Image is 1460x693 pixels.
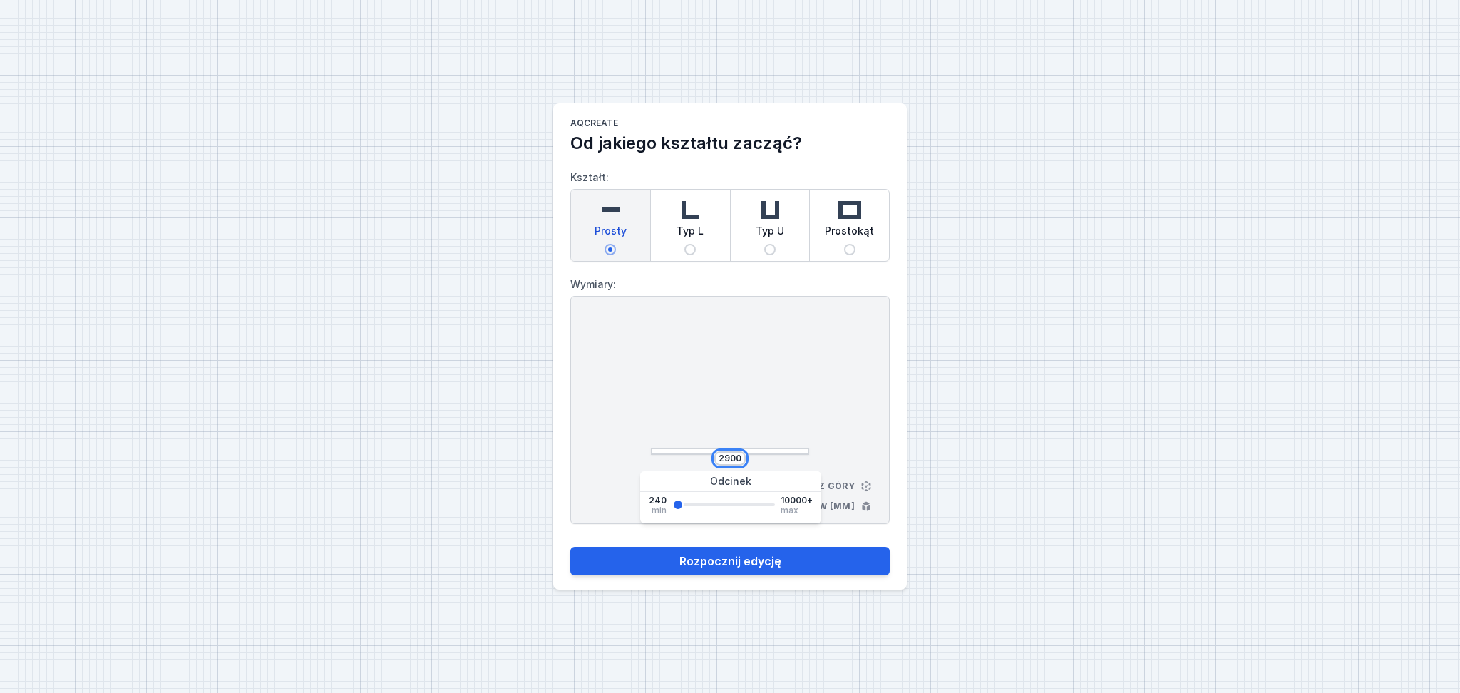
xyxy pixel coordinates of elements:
[825,224,874,244] span: Prostokąt
[676,195,704,224] img: l-shaped.svg
[756,224,784,244] span: Typ U
[570,166,890,262] label: Kształt:
[570,132,890,155] h2: Od jakiego kształtu zacząć?
[596,195,624,224] img: straight.svg
[781,495,813,506] span: 10000+
[570,118,890,132] h1: AQcreate
[652,506,667,515] span: min
[764,244,776,255] input: Typ U
[836,195,864,224] img: rectangle.svg
[677,224,704,244] span: Typ L
[844,244,855,255] input: Prostokąt
[781,506,798,515] span: max
[684,244,696,255] input: Typ L
[719,453,741,464] input: Wymiar [mm]
[595,224,627,244] span: Prosty
[570,273,890,296] label: Wymiary:
[605,244,616,255] input: Prosty
[640,471,821,492] div: Odcinek
[756,195,784,224] img: u-shaped.svg
[649,495,667,506] span: 240
[570,547,890,575] button: Rozpocznij edycję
